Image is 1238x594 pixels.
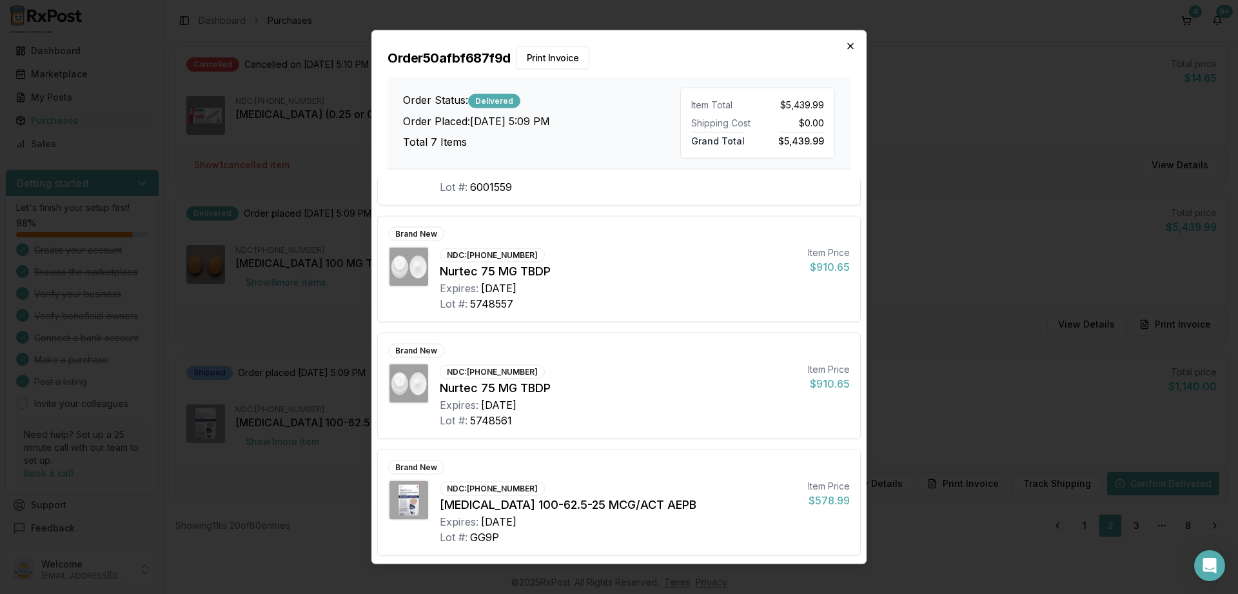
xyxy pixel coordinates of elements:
div: NDC: [PHONE_NUMBER] [440,248,545,262]
img: Nurtec 75 MG TBDP [389,247,428,286]
div: Item Price [808,479,850,492]
div: Expires: [440,513,478,529]
h3: Order Status: [403,92,680,108]
div: Nurtec 75 MG TBDP [440,262,798,280]
div: [DATE] [481,513,516,529]
div: Nurtec 75 MG TBDP [440,379,798,397]
div: $578.99 [808,492,850,508]
div: $0.00 [763,116,824,129]
div: Brand New [388,460,444,474]
div: [DATE] [481,397,516,412]
h3: Order Placed: [DATE] 5:09 PM [403,113,680,128]
div: Item Price [808,362,850,375]
h3: Total 7 Items [403,134,680,149]
div: Lot #: [440,412,467,428]
div: $910.65 [808,375,850,391]
div: Expires: [440,280,478,295]
div: NDC: [PHONE_NUMBER] [440,481,545,495]
div: Lot #: [440,179,467,194]
div: Item Total [691,98,752,111]
button: Print Invoice [516,46,590,69]
div: 6001559 [470,179,512,194]
div: Lot #: [440,295,467,311]
div: $910.65 [808,259,850,274]
div: NDC: [PHONE_NUMBER] [440,364,545,379]
div: Brand New [388,226,444,241]
div: [MEDICAL_DATA] 100-62.5-25 MCG/ACT AEPB [440,495,798,513]
div: Brand New [388,343,444,357]
div: Shipping Cost [691,116,752,129]
img: Nurtec 75 MG TBDP [389,364,428,402]
div: 5748561 [470,412,512,428]
div: [DATE] [481,280,516,295]
div: Expires: [440,397,478,412]
img: Trelegy Ellipta 100-62.5-25 MCG/ACT AEPB [389,480,428,519]
div: $5,439.99 [763,98,824,111]
h2: Order 50afbf687f9d [388,46,850,69]
div: 5748557 [470,295,513,311]
div: GG9P [470,529,499,544]
div: Delivered [468,94,520,108]
div: Item Price [808,246,850,259]
span: Grand Total [691,132,745,146]
span: $5,439.99 [778,132,824,146]
div: Lot #: [440,529,467,544]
